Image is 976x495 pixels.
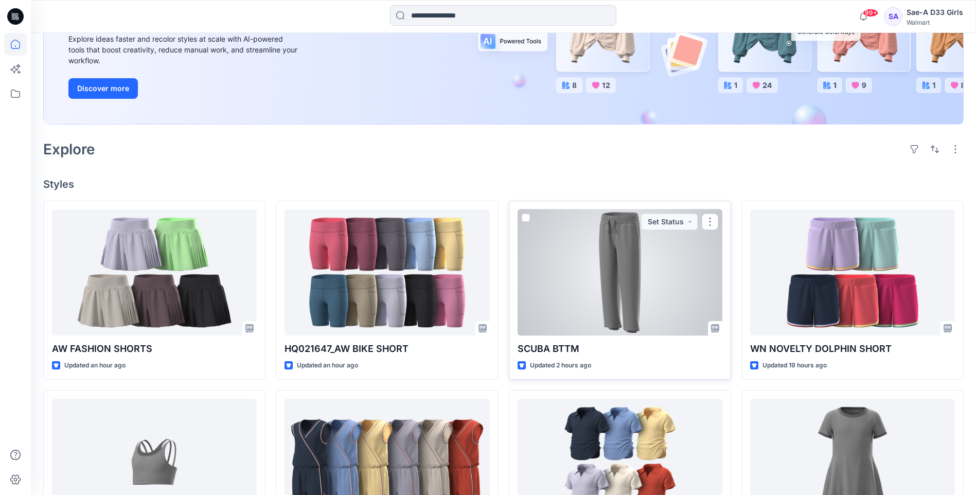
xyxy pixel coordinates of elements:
[64,360,126,371] p: Updated an hour ago
[750,342,955,356] p: WN NOVELTY DOLPHIN SHORT
[297,360,358,371] p: Updated an hour ago
[518,342,722,356] p: SCUBA BTTM
[43,178,964,190] h4: Styles
[68,78,300,99] a: Discover more
[762,360,827,371] p: Updated 19 hours ago
[907,19,963,26] div: Walmart
[68,78,138,99] button: Discover more
[907,6,963,19] div: Sae-A D33 Girls
[285,209,489,335] a: HQ021647_AW BIKE SHORT
[518,209,722,335] a: SCUBA BTTM
[68,33,300,66] div: Explore ideas faster and recolor styles at scale with AI-powered tools that boost creativity, red...
[884,7,902,26] div: SA
[863,9,878,17] span: 99+
[285,342,489,356] p: HQ021647_AW BIKE SHORT
[750,209,955,335] a: WN NOVELTY DOLPHIN SHORT
[530,360,591,371] p: Updated 2 hours ago
[43,141,95,157] h2: Explore
[52,342,257,356] p: AW FASHION SHORTS
[52,209,257,335] a: AW FASHION SHORTS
